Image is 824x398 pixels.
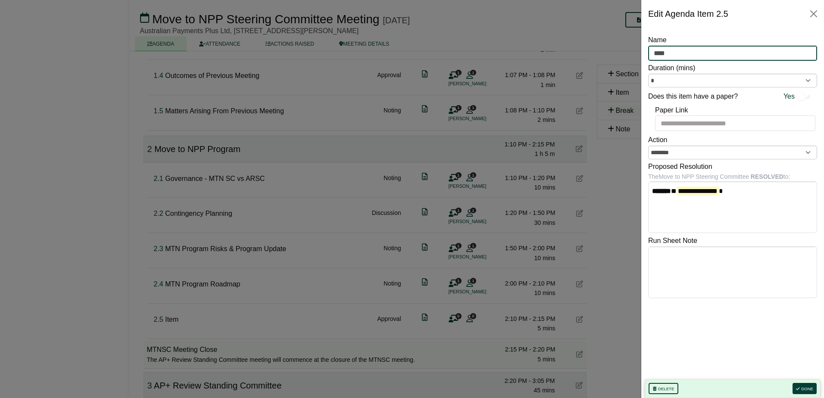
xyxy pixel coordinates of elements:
label: Does this item have a paper? [648,91,738,102]
label: Proposed Resolution [648,161,712,172]
span: Yes [783,91,795,102]
label: Run Sheet Note [648,235,697,246]
button: Close [807,7,821,21]
label: Paper Link [655,105,688,116]
label: Name [648,34,667,46]
b: RESOLVED [751,173,783,180]
div: The Move to NPP Steering Committee to: [648,172,817,181]
label: Action [648,134,667,146]
button: Delete [649,383,678,394]
button: Done [793,383,817,394]
label: Duration (mins) [648,62,695,74]
div: Edit Agenda Item 2.5 [648,7,728,21]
